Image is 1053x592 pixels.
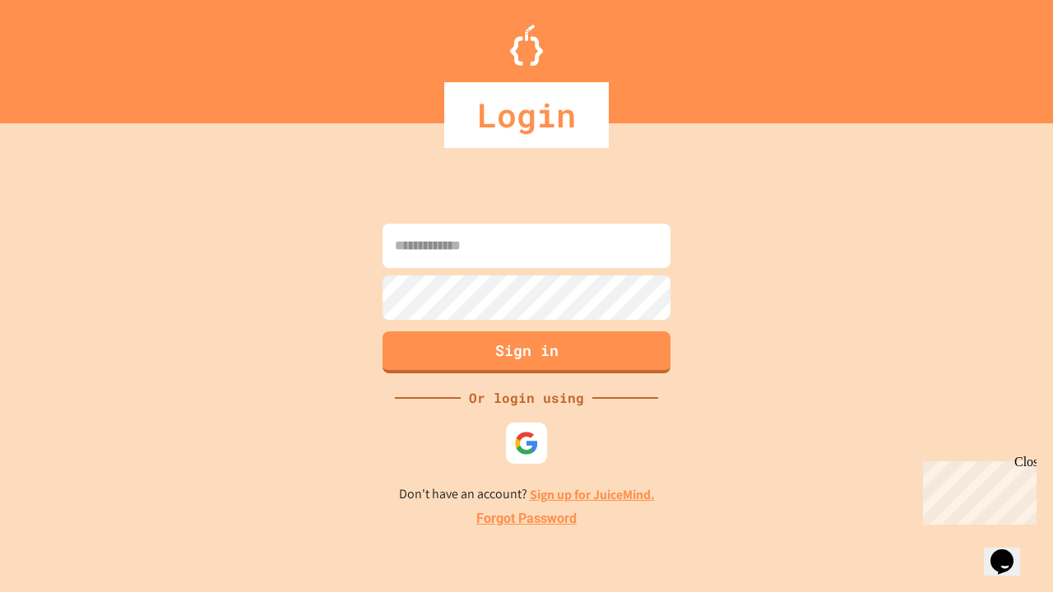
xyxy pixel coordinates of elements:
div: Chat with us now!Close [7,7,114,104]
a: Sign up for JuiceMind. [530,486,655,503]
img: Logo.svg [510,25,543,66]
a: Forgot Password [476,509,577,529]
div: Or login using [461,388,592,408]
div: Login [444,82,609,148]
p: Don't have an account? [399,484,655,505]
iframe: chat widget [984,526,1037,576]
iframe: chat widget [916,455,1037,525]
img: google-icon.svg [514,431,539,456]
button: Sign in [383,331,670,373]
